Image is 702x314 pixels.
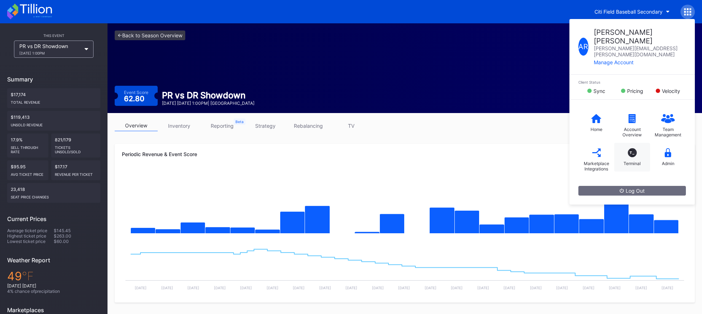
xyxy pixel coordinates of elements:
div: $17,174 [7,88,100,108]
div: $17.17 [51,160,101,180]
div: Manage Account [594,59,686,65]
a: TV [330,120,373,131]
text: [DATE] [662,286,673,290]
div: 4 % chance of precipitation [7,289,100,294]
div: T_ [628,148,637,157]
text: [DATE] [503,286,515,290]
a: reporting [201,120,244,131]
text: [DATE] [425,286,436,290]
a: inventory [158,120,201,131]
span: ℉ [22,269,34,283]
div: Periodic Revenue & Event Score [122,151,688,157]
text: [DATE] [530,286,542,290]
text: [DATE] [240,286,252,290]
div: 23,418 [7,183,100,203]
div: Home [591,127,602,132]
div: $95.95 [7,160,48,180]
div: 62.80 [124,95,146,102]
div: Pricing [627,88,643,94]
div: Revenue per ticket [55,169,97,177]
text: [DATE] [583,286,594,290]
text: [DATE] [135,286,147,290]
div: PR vs DR Showdown [162,90,254,100]
div: Sync [593,88,605,94]
div: seat price changes [11,192,97,199]
div: A R [578,38,588,56]
div: Admin [662,161,674,166]
text: [DATE] [372,286,384,290]
div: Avg ticket price [11,169,45,177]
a: rebalancing [287,120,330,131]
div: $263.00 [54,233,100,239]
div: Terminal [624,161,641,166]
text: [DATE] [214,286,226,290]
a: strategy [244,120,287,131]
div: Average ticket price [7,228,54,233]
div: Sell Through Rate [11,142,45,154]
div: $60.00 [54,239,100,244]
div: This Event [7,33,100,38]
text: [DATE] [319,286,331,290]
div: Unsold Revenue [11,120,97,127]
text: [DATE] [635,286,647,290]
div: Account Overview [618,127,646,137]
div: Tickets Unsold/Sold [55,142,97,154]
svg: Chart title [122,242,688,295]
div: [DATE] [DATE] [7,283,100,289]
text: [DATE] [451,286,463,290]
svg: Chart title [122,170,688,242]
div: [DATE] 1:00PM [19,51,81,55]
div: Summary [7,76,100,83]
div: 17.9% [7,133,48,158]
div: Current Prices [7,215,100,222]
text: [DATE] [477,286,489,290]
div: Citi Field Baseball Secondary [594,9,663,15]
text: [DATE] [609,286,621,290]
div: Weather Report [7,257,100,264]
div: $145.45 [54,228,100,233]
div: Lowest ticket price [7,239,54,244]
div: 821/179 [51,133,101,158]
div: Marketplaces [7,306,100,314]
div: Total Revenue [11,97,97,104]
div: [DATE] [DATE] 1:00PM | [GEOGRAPHIC_DATA] [162,100,254,106]
div: $119,413 [7,111,100,131]
button: Log Out [578,186,686,196]
a: <-Back to Season Overview [115,31,185,40]
div: Event Score [124,90,148,95]
text: [DATE] [556,286,568,290]
div: PR vs DR Showdown [19,43,81,55]
a: overview [115,120,158,131]
div: [PERSON_NAME][EMAIL_ADDRESS][PERSON_NAME][DOMAIN_NAME] [594,45,686,57]
text: [DATE] [345,286,357,290]
div: Velocity [662,88,680,94]
text: [DATE] [187,286,199,290]
div: Client Status [578,80,686,84]
button: Citi Field Baseball Secondary [589,5,675,18]
div: Marketplace Integrations [582,161,611,172]
text: [DATE] [267,286,278,290]
div: Team Management [654,127,682,137]
div: [PERSON_NAME] [PERSON_NAME] [594,28,686,45]
text: [DATE] [161,286,173,290]
div: 49 [7,269,100,283]
text: [DATE] [398,286,410,290]
div: Highest ticket price [7,233,54,239]
div: Log Out [620,188,645,194]
text: [DATE] [293,286,305,290]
